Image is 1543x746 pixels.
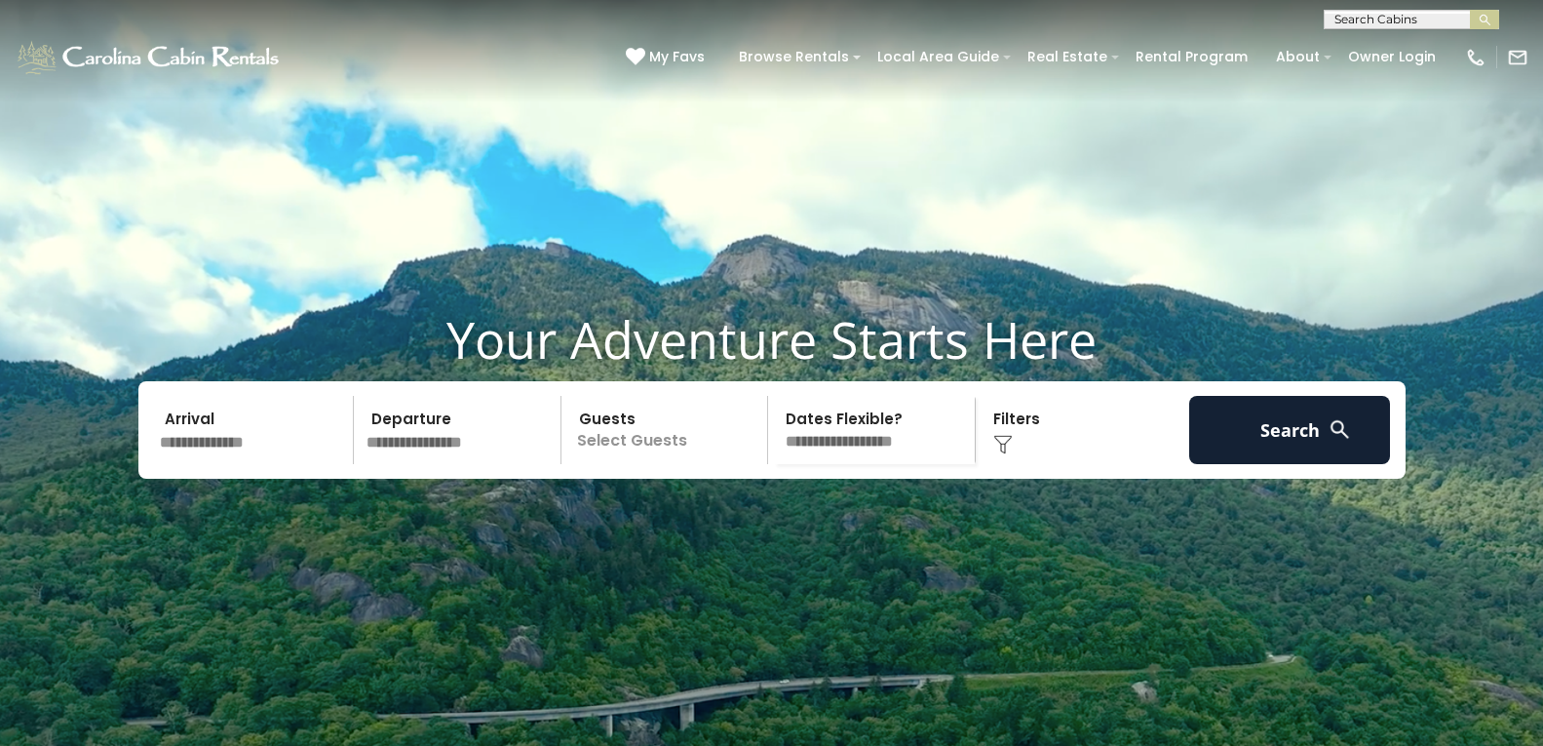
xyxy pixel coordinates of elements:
a: Real Estate [1018,42,1117,72]
a: About [1266,42,1330,72]
img: search-regular-white.png [1328,417,1352,442]
span: My Favs [649,47,705,67]
a: My Favs [626,47,710,68]
a: Owner Login [1338,42,1446,72]
p: Select Guests [567,396,768,464]
img: mail-regular-white.png [1507,47,1528,68]
img: phone-regular-white.png [1465,47,1486,68]
a: Rental Program [1126,42,1257,72]
h1: Your Adventure Starts Here [15,309,1528,370]
button: Search [1189,396,1391,464]
a: Browse Rentals [729,42,859,72]
img: White-1-1-2.png [15,38,285,77]
a: Local Area Guide [868,42,1009,72]
img: filter--v1.png [993,435,1013,454]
